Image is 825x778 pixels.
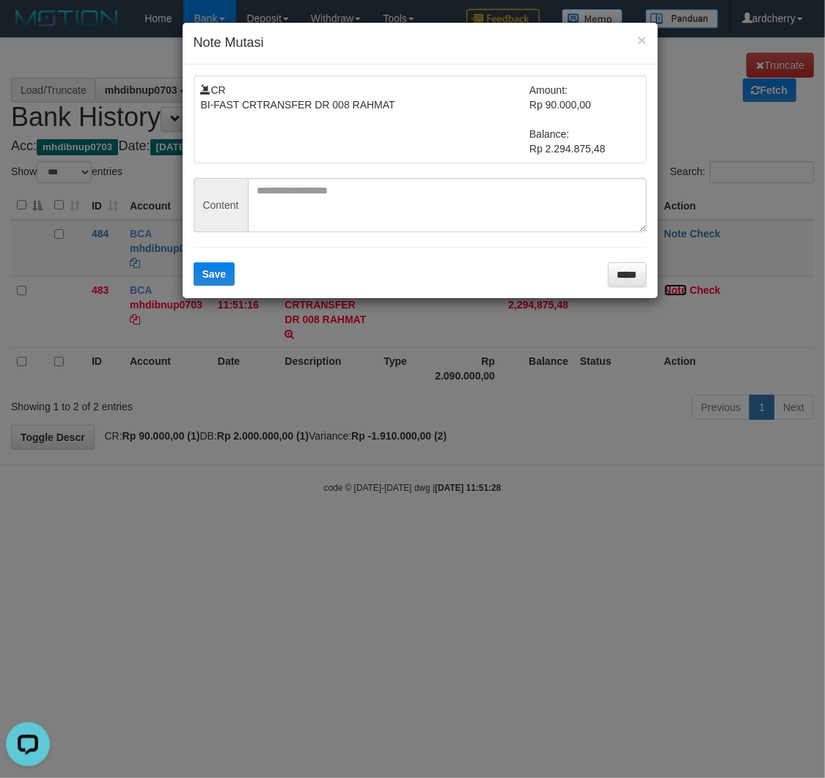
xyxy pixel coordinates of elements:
td: Amount: Rp 90.000,00 Balance: Rp 2.294.875,48 [529,83,639,156]
button: × [637,32,646,48]
span: Save [202,268,227,280]
span: Content [194,178,248,232]
button: Open LiveChat chat widget [6,6,50,50]
h4: Note Mutasi [194,34,647,53]
button: Save [194,262,235,286]
td: CR BI-FAST CRTRANSFER DR 008 RAHMAT [201,83,530,156]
